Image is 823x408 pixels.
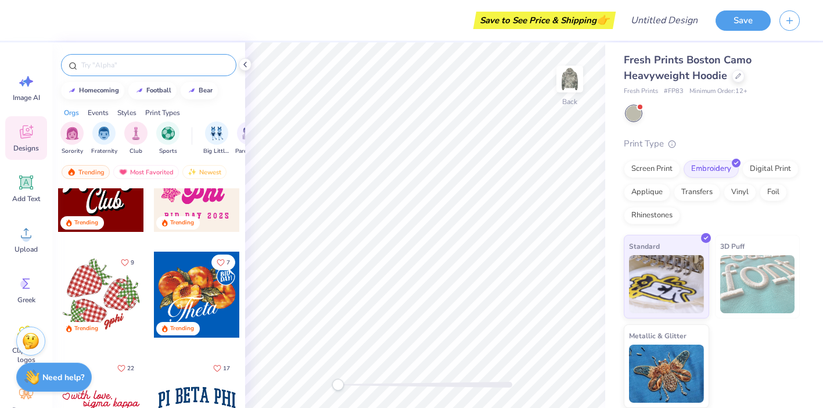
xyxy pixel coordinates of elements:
span: 22 [127,366,134,371]
div: filter for Big Little Reveal [203,121,230,156]
span: Clipart & logos [7,346,45,364]
img: newest.gif [188,168,197,176]
div: filter for Parent's Weekend [235,121,262,156]
div: Transfers [674,184,720,201]
div: Save to See Price & Shipping [476,12,613,29]
input: Untitled Design [621,9,707,32]
button: filter button [91,121,117,156]
button: Like [116,255,139,270]
button: Like [112,360,139,376]
span: Metallic & Glitter [629,330,687,342]
div: homecoming [79,87,119,94]
span: 17 [223,366,230,371]
button: Save [716,10,771,31]
img: 3D Puff [720,255,795,313]
div: Trending [62,165,110,179]
span: Minimum Order: 12 + [689,87,747,96]
img: Fraternity Image [98,127,110,140]
span: Sports [159,147,177,156]
div: Foil [760,184,787,201]
div: Applique [624,184,670,201]
span: 9 [131,260,134,266]
span: Image AI [13,93,40,102]
div: Trending [170,324,194,333]
span: Club [130,147,142,156]
div: Trending [170,219,194,227]
div: Trending [74,219,98,227]
div: Most Favorited [113,165,179,179]
span: Standard [629,240,660,252]
button: Like [211,255,235,270]
span: Sorority [62,147,83,156]
div: Trending [74,324,98,333]
div: football [146,87,171,94]
span: Greek [17,295,35,305]
img: Sorority Image [66,127,79,140]
span: 3D Puff [720,240,745,252]
button: bear [181,82,218,99]
img: trend_line.gif [187,87,196,94]
span: Parent's Weekend [235,147,262,156]
div: Accessibility label [332,379,344,391]
span: # FP83 [664,87,684,96]
div: Styles [117,108,136,118]
img: Standard [629,255,704,313]
div: filter for Club [124,121,148,156]
span: 👉 [596,13,609,27]
img: trend_line.gif [67,87,77,94]
span: 7 [227,260,230,266]
span: Add Text [12,194,40,203]
span: Big Little Reveal [203,147,230,156]
img: trending.gif [67,168,76,176]
img: trend_line.gif [135,87,144,94]
button: Like [208,360,235,376]
button: filter button [203,121,230,156]
button: homecoming [61,82,124,99]
div: filter for Sorority [60,121,84,156]
img: Metallic & Glitter [629,345,704,403]
div: Embroidery [684,160,739,178]
strong: Need help? [42,372,84,383]
div: Digital Print [742,160,799,178]
div: Newest [182,165,227,179]
span: Upload [15,245,38,254]
button: football [128,82,177,99]
img: Back [558,67,581,91]
img: Club Image [130,127,142,140]
img: Big Little Reveal Image [210,127,223,140]
img: Sports Image [161,127,175,140]
div: Events [88,108,109,118]
div: Print Type [624,137,800,151]
div: filter for Fraternity [91,121,117,156]
div: Back [562,96,577,107]
span: Fraternity [91,147,117,156]
span: Designs [13,144,39,153]
span: Fresh Prints [624,87,658,96]
button: filter button [156,121,179,156]
button: filter button [124,121,148,156]
input: Try "Alpha" [80,59,229,71]
div: filter for Sports [156,121,179,156]
div: Screen Print [624,160,680,178]
img: Parent's Weekend Image [242,127,256,140]
div: Print Types [145,108,180,118]
button: filter button [60,121,84,156]
div: Orgs [64,108,79,118]
div: Rhinestones [624,207,680,224]
div: Vinyl [724,184,756,201]
div: bear [199,87,213,94]
img: most_fav.gif [118,168,128,176]
span: Fresh Prints Boston Camo Heavyweight Hoodie [624,53,752,83]
button: filter button [235,121,262,156]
